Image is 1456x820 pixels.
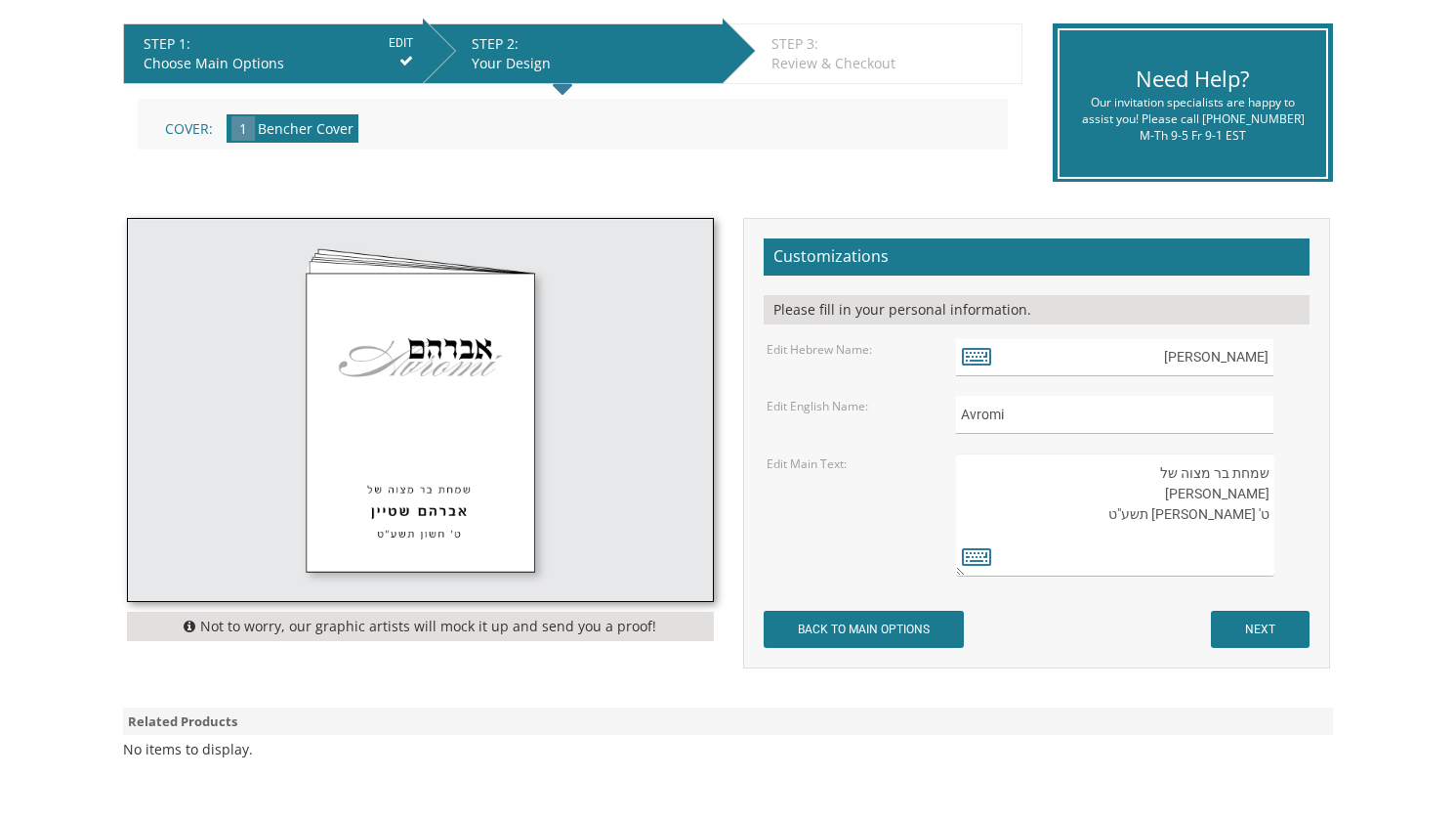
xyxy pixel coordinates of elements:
div: Our invitation specialists are happy to assist you! Please call [PHONE_NUMBER] M-Th 9-5 Fr 9-1 EST [1074,94,1311,144]
label: Edit English Name: [767,398,868,414]
div: Not to worry, our graphic artists will mock it up and send you a proof! [127,612,714,641]
div: No items to display. [123,740,253,759]
span: 1 [231,116,255,141]
div: Choose Main Options [144,54,413,73]
label: Edit Hebrew Name: [767,341,872,358]
span: Cover: [165,119,213,138]
div: STEP 3: [771,34,1012,54]
div: Related Products [123,708,1334,736]
div: STEP 2: [472,34,713,54]
div: Please fill in your personal information. [764,295,1310,324]
h2: Customizations [764,238,1310,276]
img: cardstock-mm-style1.jpg [128,219,713,601]
label: Edit Main Text: [767,455,847,472]
input: BACK TO MAIN OPTIONS [764,611,964,648]
input: NEXT [1211,611,1310,648]
div: STEP 1: [144,34,413,54]
div: Your Design [472,54,713,73]
div: Review & Checkout [771,54,1012,73]
span: Bencher Cover [258,119,354,138]
div: Need Help? [1074,64,1311,94]
input: EDIT [389,34,413,52]
textarea: שמחת בר מצוה של [PERSON_NAME] ט' [PERSON_NAME] תשע"ט [956,453,1273,577]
